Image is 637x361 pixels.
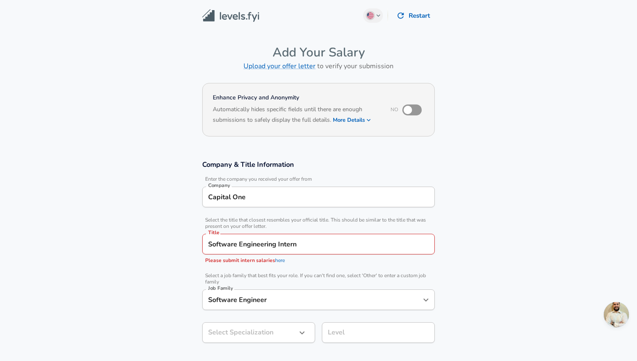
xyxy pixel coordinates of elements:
label: Company [208,183,230,188]
span: Select a job family that best fits your role. If you can't find one, select 'Other' to enter a cu... [202,273,435,285]
input: Software Engineer [206,238,431,251]
h4: Enhance Privacy and Anonymity [213,94,379,102]
span: No [391,106,398,113]
span: Please submit intern salaries [205,257,275,264]
input: L3 [326,326,431,339]
button: English (US) [363,8,383,23]
button: Restart [393,7,435,24]
h3: Company & Title Information [202,160,435,169]
a: Upload your offer letter [244,62,316,71]
input: Software Engineer [206,293,418,306]
img: Levels.fyi [202,9,259,22]
button: Open [420,294,432,306]
img: English (US) [367,12,374,19]
label: Job Family [208,286,233,291]
label: Title [208,230,219,235]
h6: Automatically hides specific fields until there are enough submissions to safely display the full... [213,105,379,126]
a: here [275,257,285,264]
h4: Add Your Salary [202,45,435,60]
span: Enter the company you received your offer from [202,176,435,182]
input: Google [206,190,431,203]
span: Select the title that closest resembles your official title. This should be similar to the title ... [202,217,435,230]
div: Open chat [604,302,629,327]
h6: to verify your submission [202,60,435,72]
button: More Details [333,114,372,126]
